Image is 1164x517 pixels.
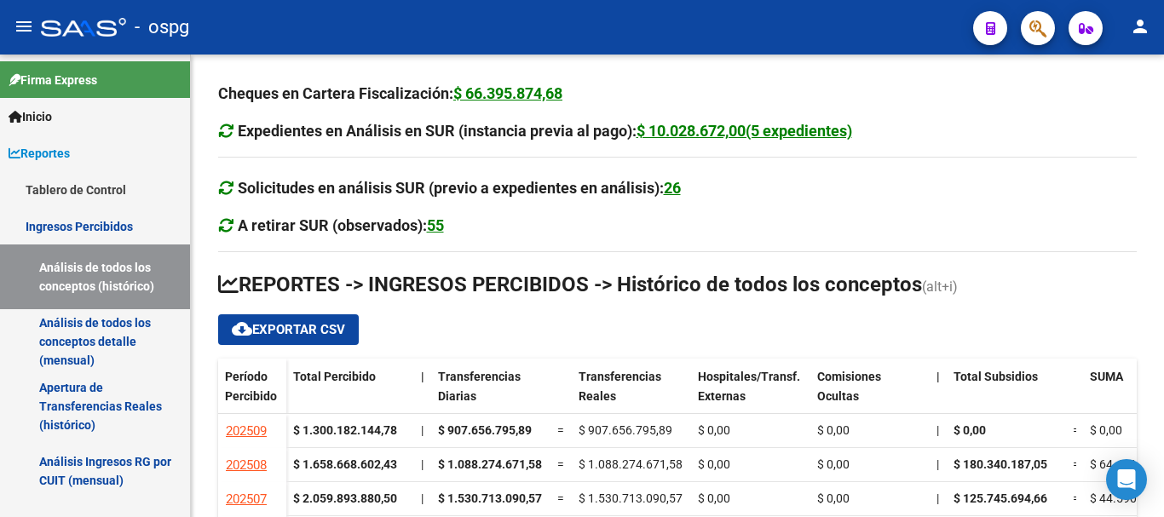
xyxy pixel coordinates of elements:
span: | [936,370,940,383]
span: $ 907.656.795,89 [579,423,672,437]
span: = [1073,491,1080,505]
strong: $ 1.658.668.602,43 [293,457,397,471]
span: $ 1.088.274.671,58 [579,457,683,471]
span: $ 0,00 [1090,423,1122,437]
datatable-header-cell: | [930,359,947,430]
span: | [936,457,939,471]
datatable-header-cell: Total Percibido [286,359,414,430]
datatable-header-cell: Período Percibido [218,359,286,430]
span: $ 907.656.795,89 [438,423,532,437]
span: Exportar CSV [232,322,345,337]
span: $ 180.340.187,05 [954,457,1047,471]
span: $ 0,00 [698,491,730,505]
datatable-header-cell: | [414,359,431,430]
strong: $ 2.059.893.880,50 [293,491,397,505]
span: = [557,423,564,437]
span: Total Subsidios [954,370,1038,383]
div: 55 [427,214,444,238]
span: | [421,491,424,505]
span: Firma Express [9,71,97,89]
div: 26 [664,176,681,200]
span: Comisiones Ocultas [817,370,881,403]
span: $ 1.088.274.671,58 [438,457,542,471]
span: $ 0,00 [817,423,850,437]
span: Inicio [9,107,52,126]
strong: $ 1.300.182.144,78 [293,423,397,437]
datatable-header-cell: Hospitales/Transf. Externas [691,359,810,430]
span: $ 0,00 [954,423,986,437]
span: | [936,491,939,505]
strong: A retirar SUR (observados): [238,216,444,234]
span: 202508 [226,457,267,473]
span: Hospitales/Transf. Externas [698,370,800,403]
span: - ospg [135,9,189,46]
span: $ 1.530.713.090,57 [438,491,542,505]
button: Exportar CSV [218,314,359,345]
datatable-header-cell: Transferencias Diarias [431,359,550,430]
div: $ 10.028.672,00(5 expedientes) [637,119,852,143]
span: = [557,491,564,505]
datatable-header-cell: Transferencias Reales [572,359,691,430]
span: $ 125.745.694,66 [954,491,1047,505]
span: Período Percibido [225,370,277,403]
strong: Solicitudes en análisis SUR (previo a expedientes en análisis): [238,179,681,197]
datatable-header-cell: Total Subsidios [947,359,1066,430]
mat-icon: person [1130,16,1150,37]
span: | [936,423,939,437]
span: SUMA [1090,370,1123,383]
span: $ 1.530.713.090,57 [579,491,683,505]
span: = [557,457,564,471]
strong: Cheques en Cartera Fiscalización: [218,84,562,102]
span: Reportes [9,144,70,163]
span: | [421,423,424,437]
span: $ 0,00 [698,457,730,471]
span: Transferencias Diarias [438,370,521,403]
span: 202509 [226,423,267,439]
span: (alt+i) [922,279,958,295]
span: | [421,370,424,383]
span: $ 0,00 [817,457,850,471]
span: 202507 [226,491,267,507]
span: = [1073,423,1080,437]
mat-icon: menu [14,16,34,37]
strong: Expedientes en Análisis en SUR (instancia previa al pago): [238,122,852,140]
mat-icon: cloud_download [232,319,252,339]
span: Transferencias Reales [579,370,661,403]
div: Open Intercom Messenger [1106,459,1147,500]
div: $ 66.395.874,68 [453,82,562,106]
span: | [421,457,424,471]
span: REPORTES -> INGRESOS PERCIBIDOS -> Histórico de todos los conceptos [218,273,922,296]
span: $ 0,00 [698,423,730,437]
span: = [1073,457,1080,471]
datatable-header-cell: Comisiones Ocultas [810,359,930,430]
span: $ 0,00 [817,491,850,505]
span: Total Percibido [293,370,376,383]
